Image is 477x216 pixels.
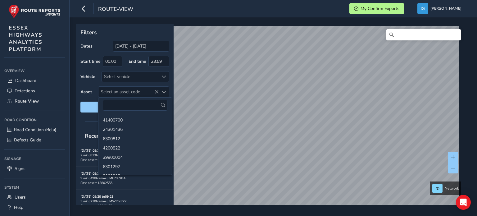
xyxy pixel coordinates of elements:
label: Asset [80,89,92,95]
li: 41400700 [98,115,172,124]
span: Signs [15,166,25,172]
li: 6301297 [98,162,172,171]
div: Road Condition [4,115,65,125]
span: Recent trips [80,128,120,144]
span: Defects Guide [14,137,41,143]
a: Users [4,192,65,202]
li: 24301436 [98,124,172,134]
span: First asset: 13802556 [80,181,112,185]
a: Signs [4,163,65,174]
label: Vehicle [80,74,95,80]
span: First asset: 6301171 [80,158,111,162]
label: End time [129,58,146,64]
label: Start time [80,58,101,64]
span: route-view [98,5,133,14]
span: Network [445,186,459,191]
button: Reset filters [80,102,169,113]
p: Filters [80,28,169,36]
span: First asset: 13802470 [80,204,112,208]
span: My Confirm Exports [361,6,399,11]
li: 6300812 [98,134,172,143]
img: rr logo [9,4,61,18]
span: Road Condition (Beta) [14,127,56,133]
img: diamond-layout [417,3,428,14]
div: Select an asset code [159,87,169,97]
span: [PERSON_NAME] [430,3,461,14]
a: Road Condition (Beta) [4,125,65,135]
div: Select vehicle [102,71,159,82]
span: ESSEX HIGHWAYS ANALYTICS PLATFORM [9,24,43,53]
span: Dashboard [15,78,36,84]
div: Signage [4,154,65,163]
span: Reset filters [85,104,165,110]
a: Route View [4,96,65,106]
span: Users [15,194,26,200]
a: Help [4,202,65,213]
div: Overview [4,66,65,76]
a: Dashboard [4,76,65,86]
span: Route View [15,98,39,104]
span: Detections [15,88,35,94]
div: 3 min | 210 frames | MW25 RZY [80,199,169,204]
div: 9 min | 498 frames | ML73 NBA [80,176,169,181]
strong: [DATE] 09:20 to 09:23 [80,194,113,199]
strong: [DATE] 09:22 to 09:30 [80,171,113,176]
li: 4200822 [98,143,172,152]
input: Search [386,29,461,40]
canvas: Map [78,26,459,212]
span: Help [14,205,23,210]
span: Select an asset code [98,87,159,97]
div: Open Intercom Messenger [456,195,471,210]
div: 7 min | 813 frames | MT25 BKG [80,153,169,158]
li: 39900004 [98,152,172,162]
label: Dates [80,43,93,49]
div: System [4,183,65,192]
a: Detections [4,86,65,96]
button: [PERSON_NAME] [417,3,464,14]
li: 2002397 [98,171,172,180]
button: My Confirm Exports [349,3,404,14]
a: Defects Guide [4,135,65,145]
strong: [DATE] 09:23 to 09:30 [80,148,113,153]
